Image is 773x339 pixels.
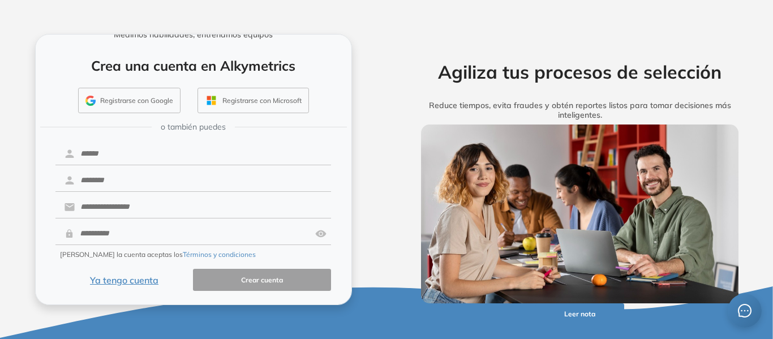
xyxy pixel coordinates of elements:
[78,88,181,114] button: Registrarse con Google
[161,121,226,133] span: o también puedes
[536,303,624,325] button: Leer nota
[50,58,337,74] h4: Crea una cuenta en Alkymetrics
[193,269,331,291] button: Crear cuenta
[738,304,751,317] span: message
[315,223,327,244] img: asd
[55,269,194,291] button: Ya tengo cuenta
[205,94,218,107] img: OUTLOOK_ICON
[403,61,757,83] h2: Agiliza tus procesos de selección
[403,101,757,120] h5: Reduce tiempos, evita fraudes y obtén reportes listos para tomar decisiones más inteligentes.
[421,125,739,303] img: img-more-info
[197,88,309,114] button: Registrarse con Microsoft
[183,250,256,260] button: Términos y condiciones
[85,96,96,106] img: GMAIL_ICON
[40,30,347,40] h5: Medimos habilidades, entrenamos equipos
[60,250,256,260] span: [PERSON_NAME] la cuenta aceptas los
